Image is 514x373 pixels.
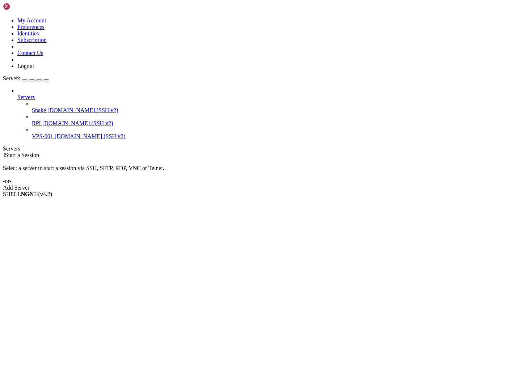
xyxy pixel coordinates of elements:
a: My Account [17,17,46,24]
li: Servers [17,88,511,140]
a: Contact Us [17,50,43,56]
span: RPI [32,120,41,126]
span: [DOMAIN_NAME] (SSH v2) [42,120,113,126]
a: Preferences [17,24,45,30]
div: Select a server to start a session via SSH, SFTP, RDP, VNC or Telnet. -or- [3,158,511,185]
a: Identities [17,30,39,37]
div: Add Server [3,185,511,191]
span: [DOMAIN_NAME] (SSH v2) [55,133,126,139]
span: VPS-001 [32,133,53,139]
span: 4.2.0 [38,191,52,197]
img: Shellngn [3,3,45,10]
span: Start a Session [5,152,39,158]
span: SHELL © [3,191,52,197]
b: NGN [21,191,34,197]
li: RPI [DOMAIN_NAME] (SSH v2) [32,114,511,127]
li: Snake [DOMAIN_NAME] (SSH v2) [32,101,511,114]
a: Snake [DOMAIN_NAME] (SSH v2) [32,107,511,114]
span: [DOMAIN_NAME] (SSH v2) [47,107,118,113]
span: Snake [32,107,46,113]
span: Servers [17,94,35,100]
a: RPI [DOMAIN_NAME] (SSH v2) [32,120,511,127]
a: Servers [3,75,49,81]
a: Logout [17,63,34,69]
a: Subscription [17,37,47,43]
a: VPS-001 [DOMAIN_NAME] (SSH v2) [32,133,511,140]
span: Servers [3,75,20,81]
span:  [3,152,5,158]
li: VPS-001 [DOMAIN_NAME] (SSH v2) [32,127,511,140]
div: Servers [3,145,511,152]
a: Servers [17,94,511,101]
